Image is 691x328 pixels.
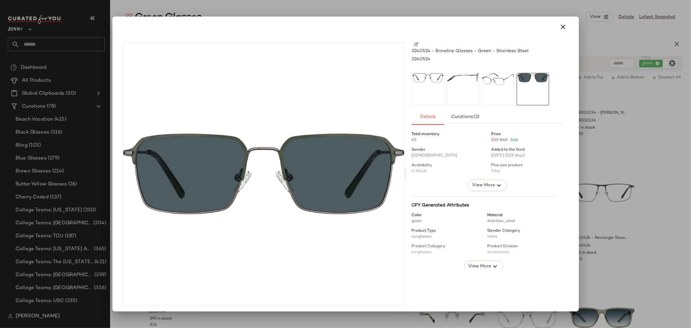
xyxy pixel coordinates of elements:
img: 3240524-eyeglasses-angle-view.jpg [482,73,514,85]
span: View More [472,182,495,189]
span: View More [468,263,491,270]
div: CFY Generated Attributes [412,202,556,209]
span: (3) [473,114,479,120]
button: View More [464,261,503,272]
img: 3240524-eyeglasses-side-view.jpg [447,73,479,82]
img: svg%3e [414,42,418,46]
img: 3240524-eyeglasses-tinted-view.jpg [517,73,549,82]
span: 3240524 - Browline Glasses - Green - Stainless Steel [412,48,529,54]
button: View More [468,180,507,191]
img: 3240524-eyeglasses-tinted-view.jpg [123,134,404,214]
img: 3240524-eyeglasses-front-view.jpg [412,73,444,82]
span: Details [420,114,436,120]
span: Curations [451,114,479,120]
span: 3240524 [412,56,431,63]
